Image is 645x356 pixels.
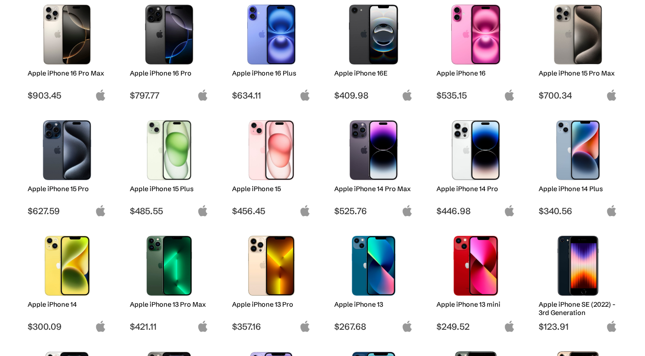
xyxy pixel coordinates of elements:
[606,89,617,101] img: apple-logo
[228,231,315,332] a: iPhone 13 Pro Apple iPhone 13 Pro $357.16 apple-logo
[130,300,209,309] h2: Apple iPhone 13 Pro Max
[228,116,315,216] a: iPhone 15 Apple iPhone 15 $456.45 apple-logo
[239,120,304,180] img: iPhone 15
[334,69,413,77] h2: Apple iPhone 16E
[197,89,209,101] img: apple-logo
[401,205,413,216] img: apple-logo
[341,120,406,180] img: iPhone 14 Pro Max
[28,90,106,101] span: $903.45
[330,116,418,216] a: iPhone 14 Pro Max Apple iPhone 14 Pro Max $525.76 apple-logo
[334,300,413,309] h2: Apple iPhone 13
[137,236,202,296] img: iPhone 13 Pro Max
[539,185,617,193] h2: Apple iPhone 14 Plus
[35,5,99,64] img: iPhone 16 Pro Max
[232,90,311,101] span: $634.11
[535,116,622,216] a: iPhone 14 Plus Apple iPhone 14 Plus $340.56 apple-logo
[299,89,311,101] img: apple-logo
[232,205,311,216] span: $456.45
[539,205,617,216] span: $340.56
[535,231,622,332] a: iPhone SE 3rd Gen Apple iPhone SE (2022) - 3rd Generation $123.91 apple-logo
[28,321,106,332] span: $300.09
[401,89,413,101] img: apple-logo
[299,205,311,216] img: apple-logo
[126,116,213,216] a: iPhone 15 Plus Apple iPhone 15 Plus $485.55 apple-logo
[436,300,515,309] h2: Apple iPhone 13 mini
[197,321,209,332] img: apple-logo
[443,120,508,180] img: iPhone 14 Pro
[232,69,311,77] h2: Apple iPhone 16 Plus
[95,89,106,101] img: apple-logo
[539,300,617,317] h2: Apple iPhone SE (2022) - 3rd Generation
[299,321,311,332] img: apple-logo
[432,231,520,332] a: iPhone 13 mini Apple iPhone 13 mini $249.52 apple-logo
[130,185,209,193] h2: Apple iPhone 15 Plus
[436,69,515,77] h2: Apple iPhone 16
[401,321,413,332] img: apple-logo
[334,321,413,332] span: $267.68
[334,205,413,216] span: $525.76
[436,90,515,101] span: $535.15
[504,321,515,332] img: apple-logo
[606,321,617,332] img: apple-logo
[95,205,106,216] img: apple-logo
[137,5,202,64] img: iPhone 16 Pro
[539,90,617,101] span: $700.34
[28,300,106,309] h2: Apple iPhone 14
[606,205,617,216] img: apple-logo
[23,116,111,216] a: iPhone 15 Pro Apple iPhone 15 Pro $627.59 apple-logo
[539,69,617,77] h2: Apple iPhone 15 Pro Max
[239,236,304,296] img: iPhone 13 Pro
[130,321,209,332] span: $421.11
[239,5,304,64] img: iPhone 16 Plus
[197,205,209,216] img: apple-logo
[436,321,515,332] span: $249.52
[443,5,508,64] img: iPhone 16
[130,205,209,216] span: $485.55
[504,205,515,216] img: apple-logo
[432,116,520,216] a: iPhone 14 Pro Apple iPhone 14 Pro $446.98 apple-logo
[539,321,617,332] span: $123.91
[546,5,610,64] img: iPhone 15 Pro Max
[341,5,406,64] img: iPhone 16E
[23,231,111,332] a: iPhone 14 Apple iPhone 14 $300.09 apple-logo
[504,89,515,101] img: apple-logo
[443,236,508,296] img: iPhone 13 mini
[334,185,413,193] h2: Apple iPhone 14 Pro Max
[546,236,610,296] img: iPhone SE 3rd Gen
[330,231,418,332] a: iPhone 13 Apple iPhone 13 $267.68 apple-logo
[95,321,106,332] img: apple-logo
[436,205,515,216] span: $446.98
[232,300,311,309] h2: Apple iPhone 13 Pro
[546,120,610,180] img: iPhone 14 Plus
[232,185,311,193] h2: Apple iPhone 15
[232,321,311,332] span: $357.16
[137,120,202,180] img: iPhone 15 Plus
[334,90,413,101] span: $409.98
[35,236,99,296] img: iPhone 14
[130,69,209,77] h2: Apple iPhone 16 Pro
[341,236,406,296] img: iPhone 13
[130,90,209,101] span: $797.77
[35,120,99,180] img: iPhone 15 Pro
[126,231,213,332] a: iPhone 13 Pro Max Apple iPhone 13 Pro Max $421.11 apple-logo
[436,185,515,193] h2: Apple iPhone 14 Pro
[28,205,106,216] span: $627.59
[28,69,106,77] h2: Apple iPhone 16 Pro Max
[28,185,106,193] h2: Apple iPhone 15 Pro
